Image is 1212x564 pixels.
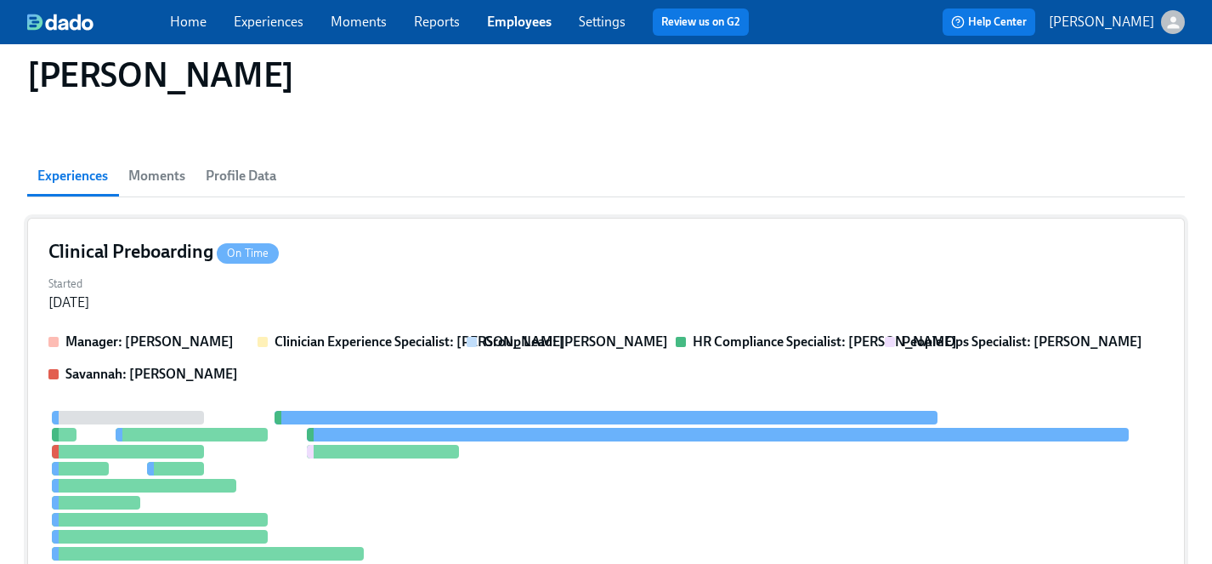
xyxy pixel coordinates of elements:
button: [PERSON_NAME] [1049,10,1185,34]
a: Experiences [234,14,303,30]
a: Moments [331,14,387,30]
strong: Group Lead: [PERSON_NAME] [484,333,668,350]
a: Home [170,14,207,30]
span: On Time [217,247,279,259]
span: Help Center [951,14,1027,31]
a: Review us on G2 [661,14,740,31]
h1: [PERSON_NAME] [27,54,294,95]
div: [DATE] [48,293,89,312]
img: dado [27,14,93,31]
strong: Savannah: [PERSON_NAME] [65,366,238,382]
span: Experiences [37,164,108,188]
p: [PERSON_NAME] [1049,13,1154,31]
a: Employees [487,14,552,30]
button: Help Center [943,9,1035,36]
strong: Clinician Experience Specialist: [PERSON_NAME] [275,333,565,350]
label: Started [48,275,89,293]
h4: Clinical Preboarding [48,239,279,265]
strong: Manager: [PERSON_NAME] [65,333,234,350]
a: dado [27,14,170,31]
a: Reports [414,14,460,30]
span: Profile Data [206,164,276,188]
strong: People Ops Specialist: [PERSON_NAME] [902,333,1142,350]
button: Review us on G2 [653,9,749,36]
a: Settings [579,14,626,30]
span: Moments [128,164,185,188]
strong: HR Compliance Specialist: [PERSON_NAME] [693,333,957,350]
